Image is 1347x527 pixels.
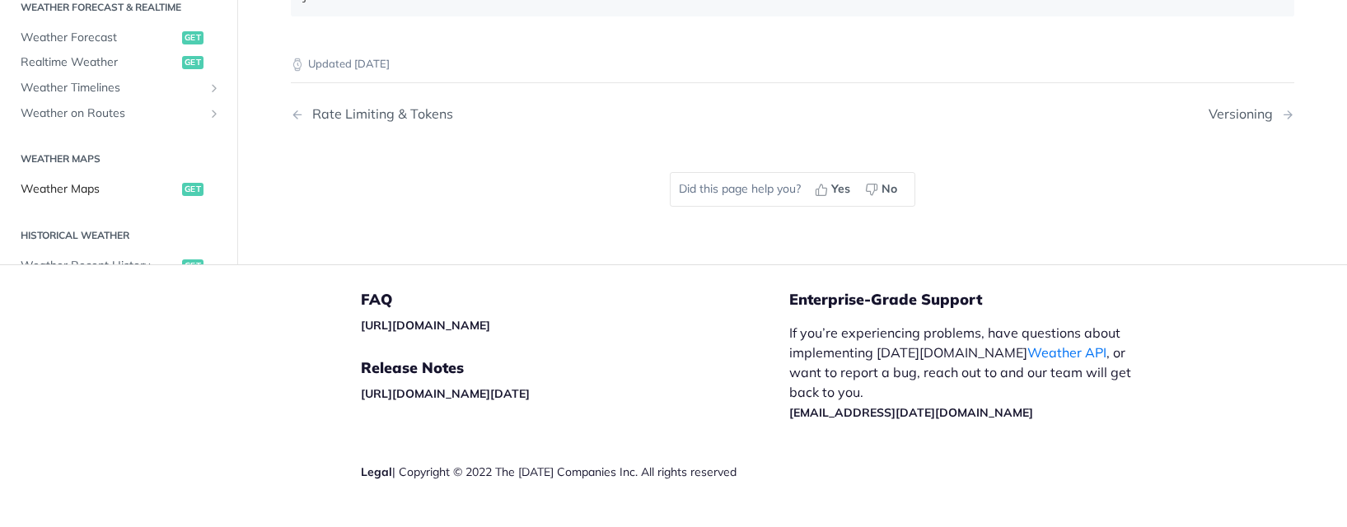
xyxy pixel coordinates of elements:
span: No [882,180,897,198]
nav: Pagination Controls [291,90,1294,138]
button: Yes [809,177,859,202]
span: get [182,259,203,272]
a: [URL][DOMAIN_NAME][DATE] [361,386,530,401]
button: Show subpages for Weather on Routes [208,106,221,119]
span: get [182,30,203,44]
div: Did this page help you? [670,172,915,207]
div: Versioning [1209,106,1281,122]
span: Realtime Weather [21,54,178,71]
p: Updated [DATE] [291,56,1294,72]
h2: Weather Maps [12,152,225,166]
a: Weather TimelinesShow subpages for Weather Timelines [12,76,225,100]
div: | Copyright © 2022 The [DATE] Companies Inc. All rights reserved [361,464,789,480]
span: Weather on Routes [21,105,203,121]
span: Weather Maps [21,181,178,198]
h5: FAQ [361,290,789,310]
a: Weather on RoutesShow subpages for Weather on Routes [12,100,225,125]
a: Weather Forecastget [12,25,225,49]
span: Weather Forecast [21,29,178,45]
a: Weather API [1027,344,1106,361]
a: Weather Mapsget [12,177,225,202]
h5: Release Notes [361,358,789,378]
button: No [859,177,906,202]
h5: Enterprise-Grade Support [789,290,1175,310]
a: [EMAIL_ADDRESS][DATE][DOMAIN_NAME] [789,405,1033,420]
p: If you’re experiencing problems, have questions about implementing [DATE][DOMAIN_NAME] , or want ... [789,323,1148,422]
a: Legal [361,464,392,479]
span: get [182,183,203,196]
span: Yes [831,180,850,198]
span: Weather Timelines [21,80,203,96]
button: Show subpages for Weather Timelines [208,82,221,95]
a: [URL][DOMAIN_NAME] [361,318,490,333]
a: Weather Recent Historyget [12,253,225,277]
span: get [182,56,203,69]
div: Rate Limiting & Tokens [304,106,453,122]
span: Weather Recent History [21,257,178,273]
h2: Historical Weather [12,227,225,242]
a: Realtime Weatherget [12,50,225,75]
a: Previous Page: Rate Limiting & Tokens [291,106,721,122]
a: Next Page: Versioning [1209,106,1294,122]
